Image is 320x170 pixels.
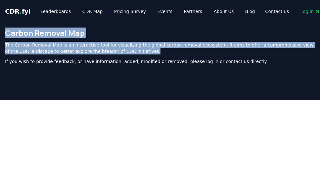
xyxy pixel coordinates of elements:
span: Log in [300,8,320,15]
a: Leaderboards [36,6,76,17]
a: CDR.fyi [5,7,30,16]
p: If you wish to provide feedback, or have information, added, modified or removed, please log in o... [5,58,315,65]
a: Pricing Survey [109,6,151,17]
a: Blog [240,6,260,17]
nav: Main [36,6,260,17]
a: Partners [179,6,207,17]
a: CDR Map [77,6,108,17]
p: The Carbon Removal Map is an interactive tool for visualizing the global carbon removal ecosystem... [5,42,315,54]
a: Contact us [260,6,294,17]
span: CDR fyi [5,8,30,15]
a: About Us [209,6,239,17]
a: Events [152,6,177,17]
h1: Carbon Removal Map [5,28,315,38]
span: . [20,8,22,15]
